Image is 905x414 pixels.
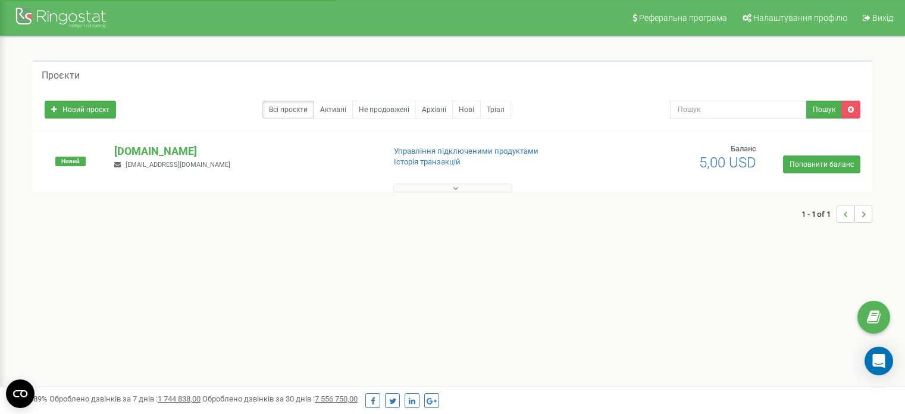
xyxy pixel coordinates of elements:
[42,70,80,81] h5: Проєкти
[415,101,453,119] a: Архівні
[801,193,872,235] nav: ...
[731,144,756,153] span: Баланс
[394,157,461,166] a: Історія транзакцій
[126,161,230,169] span: [EMAIL_ADDRESS][DOMAIN_NAME]
[262,101,314,119] a: Всі проєкти
[45,101,116,119] a: Новий проєкт
[699,154,756,171] span: 5,00 USD
[753,13,847,23] span: Налаштування профілю
[352,101,416,119] a: Не продовжені
[6,379,35,408] button: Open CMP widget
[314,101,353,119] a: Активні
[872,13,893,23] span: Вихід
[480,101,511,119] a: Тріал
[783,155,860,173] a: Поповнити баланс
[639,13,727,23] span: Реферальна програма
[55,157,86,166] span: Новий
[114,144,374,159] p: [DOMAIN_NAME]
[801,205,837,223] span: 1 - 1 of 1
[394,147,538,155] a: Управління підключеними продуктами
[49,394,201,403] span: Оброблено дзвінків за 7 днів :
[452,101,481,119] a: Нові
[158,394,201,403] u: 1 744 838,00
[202,394,358,403] span: Оброблено дзвінків за 30 днів :
[315,394,358,403] u: 7 556 750,00
[865,347,893,375] div: Open Intercom Messenger
[670,101,807,119] input: Пошук
[806,101,842,119] button: Пошук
